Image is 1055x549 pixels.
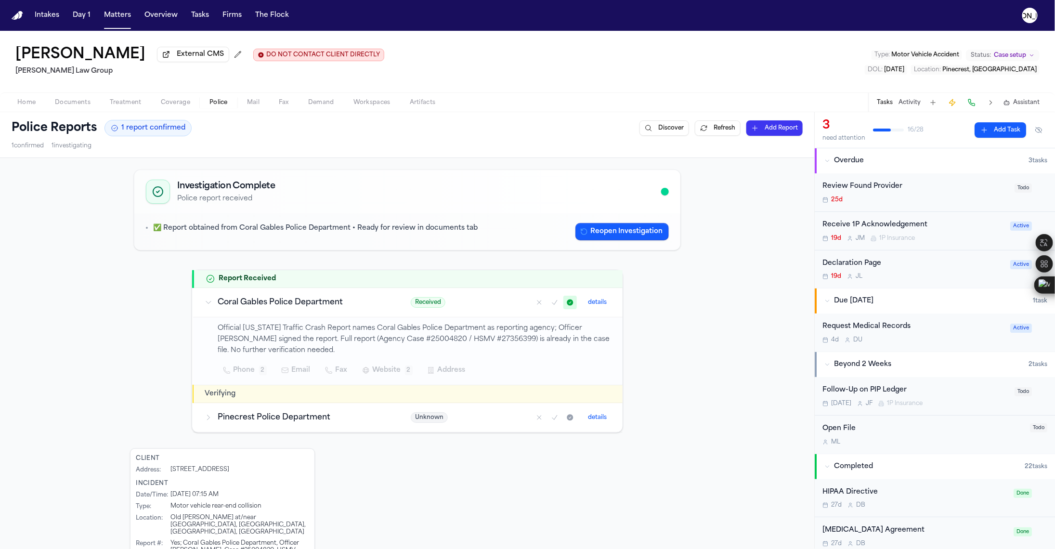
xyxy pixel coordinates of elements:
[161,99,190,106] span: Coverage
[17,99,36,106] span: Home
[822,525,1008,536] div: [MEDICAL_DATA] Agreement
[136,503,167,510] div: Type :
[831,336,839,344] span: 4d
[69,7,94,24] button: Day 1
[815,352,1055,377] button: Beyond 2 Weeks2tasks
[975,122,1026,138] button: Add Task
[411,297,445,308] span: Received
[946,96,959,109] button: Create Immediate Task
[815,250,1055,288] div: Open task: Declaration Page
[205,389,236,399] h2: Verifying
[136,466,167,474] div: Address :
[911,65,1040,75] button: Edit Location: Pinecrest, FL
[218,412,388,423] h3: Pinecrest Police Department
[177,50,224,59] span: External CMS
[110,99,142,106] span: Treatment
[908,126,924,134] span: 16 / 28
[218,362,273,379] button: Phone2
[12,11,23,20] img: Finch Logo
[831,196,843,204] span: 25d
[251,7,293,24] button: The Flock
[866,400,873,407] span: J F
[815,288,1055,314] button: Due [DATE]1task
[965,96,978,109] button: Make a Call
[879,235,915,242] span: 1P Insurance
[276,362,316,379] button: Email
[12,11,23,20] a: Home
[171,514,309,536] div: Old [PERSON_NAME] at/near [GEOGRAPHIC_DATA], [GEOGRAPHIC_DATA], [GEOGRAPHIC_DATA], [GEOGRAPHIC_DATA]
[1033,297,1047,305] span: 1 task
[141,7,182,24] button: Overview
[1030,423,1047,432] span: Todo
[31,7,63,24] button: Intakes
[1003,99,1040,106] button: Assistant
[877,99,893,106] button: Tasks
[100,7,135,24] button: Matters
[219,274,276,284] h2: Report Received
[971,52,991,59] span: Status:
[52,142,91,150] span: 1 investigating
[695,120,741,136] button: Refresh
[585,297,611,308] button: details
[154,223,478,234] p: ✅ Report obtained from Coral Gables Police Department • Ready for review in documents tab
[1013,99,1040,106] span: Assistant
[865,65,907,75] button: Edit DOL: 2025-08-01
[1010,222,1032,231] span: Active
[411,412,448,423] span: Unknown
[815,377,1055,416] div: Open task: Follow-Up on PIP Ledger
[822,423,1024,434] div: Open File
[12,120,97,136] h1: Police Reports
[1015,387,1032,396] span: Todo
[834,156,864,166] span: Overdue
[746,120,803,136] button: Add Report
[942,67,1037,73] span: Pinecrest, [GEOGRAPHIC_DATA]
[1010,324,1032,333] span: Active
[822,321,1004,332] div: Request Medical Records
[815,173,1055,212] div: Open task: Review Found Provider
[853,336,862,344] span: D U
[136,491,167,499] div: Date/Time :
[136,480,309,487] div: Incident
[55,99,91,106] span: Documents
[171,503,262,510] div: Motor vehicle rear-end collision
[831,438,840,446] span: M L
[320,362,353,379] button: Fax
[891,52,959,58] span: Motor Vehicle Accident
[1030,122,1047,138] button: Hide completed tasks (⌘⇧H)
[822,385,1009,396] div: Follow-Up on PIP Ledger
[247,99,260,106] span: Mail
[887,400,923,407] span: 1P Insurance
[822,181,1009,192] div: Review Found Provider
[12,142,44,150] span: 1 confirmed
[834,296,873,306] span: Due [DATE]
[834,462,873,471] span: Completed
[209,99,228,106] span: Police
[1029,361,1047,368] span: 2 task s
[548,411,561,424] button: Mark as confirmed
[815,148,1055,173] button: Overdue3tasks
[279,99,289,106] span: Fax
[874,52,890,58] span: Type :
[253,49,384,61] button: Edit client contact restriction
[856,540,865,548] span: D B
[308,99,334,106] span: Demand
[171,491,219,499] div: [DATE] 07:15 AM
[219,7,246,24] button: Firms
[171,466,230,474] div: [STREET_ADDRESS]
[872,50,962,60] button: Edit Type: Motor Vehicle Accident
[218,323,611,356] p: Official [US_STATE] Traffic Crash Report names Coral Gables Police Department as reporting agency...
[831,501,842,509] span: 27d
[422,362,471,379] button: Address
[831,235,841,242] span: 19d
[884,67,904,73] span: [DATE]
[187,7,213,24] a: Tasks
[1025,463,1047,471] span: 22 task s
[548,296,561,309] button: Mark as confirmed
[15,65,384,77] h2: [PERSON_NAME] Law Group
[914,67,941,73] span: Location :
